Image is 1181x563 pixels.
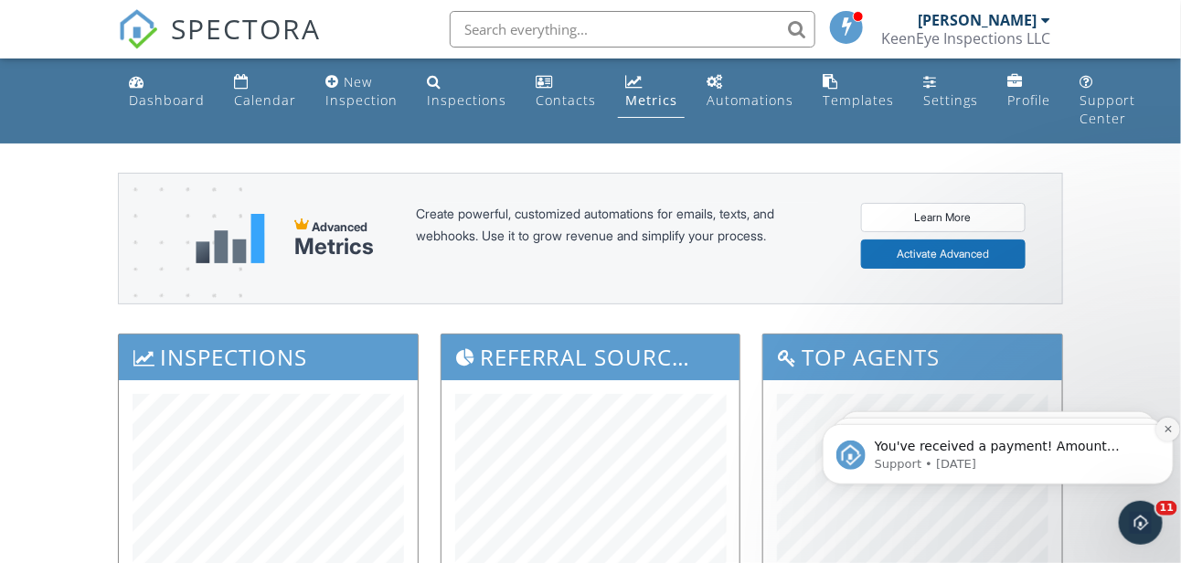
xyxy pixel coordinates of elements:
a: Metrics [618,66,685,118]
div: Dashboard [129,91,205,109]
h3: Referral Sources [442,335,740,379]
img: metrics-aadfce2e17a16c02574e7fc40e4d6b8174baaf19895a402c862ea781aae8ef5b.svg [196,214,265,263]
div: Create powerful, customized automations for emails, texts, and webhooks. Use it to grow revenue a... [417,203,819,274]
a: Activate Advanced [861,239,1026,269]
div: KeenEye Inspections LLC [882,29,1051,48]
div: Inspections [427,91,506,109]
a: Inspections [420,66,514,118]
h3: Inspections [119,335,418,379]
div: Support Center [1080,91,1135,127]
span: Advanced [312,219,367,234]
div: Metrics [294,234,374,260]
div: Templates [823,91,894,109]
a: Calendar [227,66,303,118]
div: Contacts [536,91,596,109]
a: SPECTORA [118,25,321,63]
input: Search everything... [450,11,815,48]
div: [PERSON_NAME] [919,11,1037,29]
img: The Best Home Inspection Software - Spectora [118,9,158,49]
div: New Inspection [325,73,398,109]
a: Settings [916,66,985,118]
div: Metrics [625,91,677,109]
img: advanced-banner-bg-f6ff0eecfa0ee76150a1dea9fec4b49f333892f74bc19f1b897a312d7a1b2ff3.png [119,174,242,376]
a: Learn More [861,203,1026,232]
a: Contacts [528,66,603,118]
a: Support Center [1072,66,1143,136]
iframe: Intercom live chat [1119,501,1163,545]
span: SPECTORA [171,9,321,48]
div: Calendar [234,91,296,109]
a: Automations (Basic) [699,66,801,118]
div: Profile [1007,91,1050,109]
div: Automations [707,91,793,109]
a: Templates [815,66,901,118]
a: New Inspection [318,66,405,118]
a: Dashboard [122,66,212,118]
iframe: Intercom notifications message [815,386,1181,514]
div: Settings [923,91,978,109]
h3: Top Agents [763,335,1062,379]
span: 11 [1156,501,1177,515]
a: Company Profile [1000,66,1058,118]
